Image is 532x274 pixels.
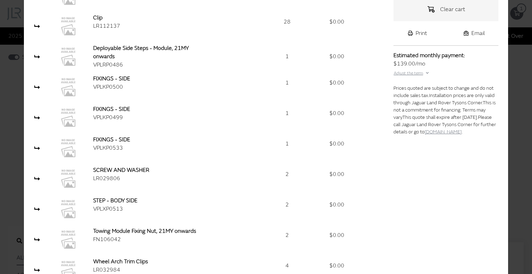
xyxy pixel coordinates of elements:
div: $0.00 [316,166,357,183]
div: FN106042 [93,235,209,244]
div: LR032984 [93,266,209,274]
div: $0.00 [316,74,357,91]
img: Image for FIXINGS - SIDE [56,74,81,99]
div: FIXINGS - SIDE [93,105,209,113]
div: 2 [267,196,308,213]
span: This quote shall expire after [DATE]. [402,114,478,120]
div: 1 [267,74,308,91]
div: VPLKP0533 [93,144,209,152]
div: 4 [267,257,308,274]
img: Image for STEP - BODY SIDE [56,196,81,221]
div: FIXINGS - SIDE [93,135,209,144]
a: [DOMAIN_NAME] [425,129,462,135]
button: Print [402,27,433,40]
div: VPLKP0500 [93,83,209,91]
div: 1 [267,105,308,122]
div: $0.00 [316,105,357,122]
div: LR112137 [93,22,209,30]
div: 1 [267,135,308,152]
span: $139.00 [393,60,415,67]
div: VPLRP0486 [93,61,209,69]
span: Installation prices are only valid through Jaguar Land Rover Tysons Corner. [393,92,495,106]
div: Towing Module Fixing Nut, 21MY onwards [93,227,209,235]
div: VPLKP0499 [93,113,209,122]
div: STEP - BODY SIDE [93,196,209,205]
div: SCREW AND WASHER [93,166,209,174]
div: Clip [93,14,209,22]
img: Image for Deployable Side Steps - Module, 21MY onwards [56,44,81,69]
button: Adjust the term [393,68,429,79]
span: Please call Jaguar Land Rover Tysons Corner for further details or go to . [393,114,496,135]
div: Deployable Side Steps - Module, 21MY onwards [93,44,209,61]
button: Email [458,27,491,40]
div: $0.00 [316,135,357,152]
div: $0.00 [316,14,357,30]
div: LR029806 [93,174,209,183]
img: Image for Towing Module Fixing Nut, 21MY onwards [56,227,81,252]
img: Image for Clip [56,14,81,38]
img: Image for FIXINGS - SIDE [56,135,81,160]
img: Image for SCREW AND WASHER [56,166,81,191]
div: $0.00 [316,227,357,244]
div: 1 [267,44,308,69]
button: Clear cart [420,4,471,16]
img: Image for FIXINGS - SIDE [56,105,81,130]
div: Wheel Arch Trim Clips [93,257,209,266]
span: This is not a commitment for financing. Terms may vary. [393,100,496,120]
div: $0.00 [316,196,357,213]
div: FIXINGS - SIDE [93,74,209,83]
div: 2 [267,166,308,183]
div: $0.00 [316,44,357,69]
div: 28 [267,14,308,30]
div: /mo [393,60,499,68]
div: $0.00 [316,257,357,274]
span: Prices quoted are subject to change and do not include sales tax. [393,85,494,98]
div: 2 [267,227,308,244]
div: VPLXP0513 [93,205,209,213]
label: Estimated monthly payment: [393,51,465,60]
